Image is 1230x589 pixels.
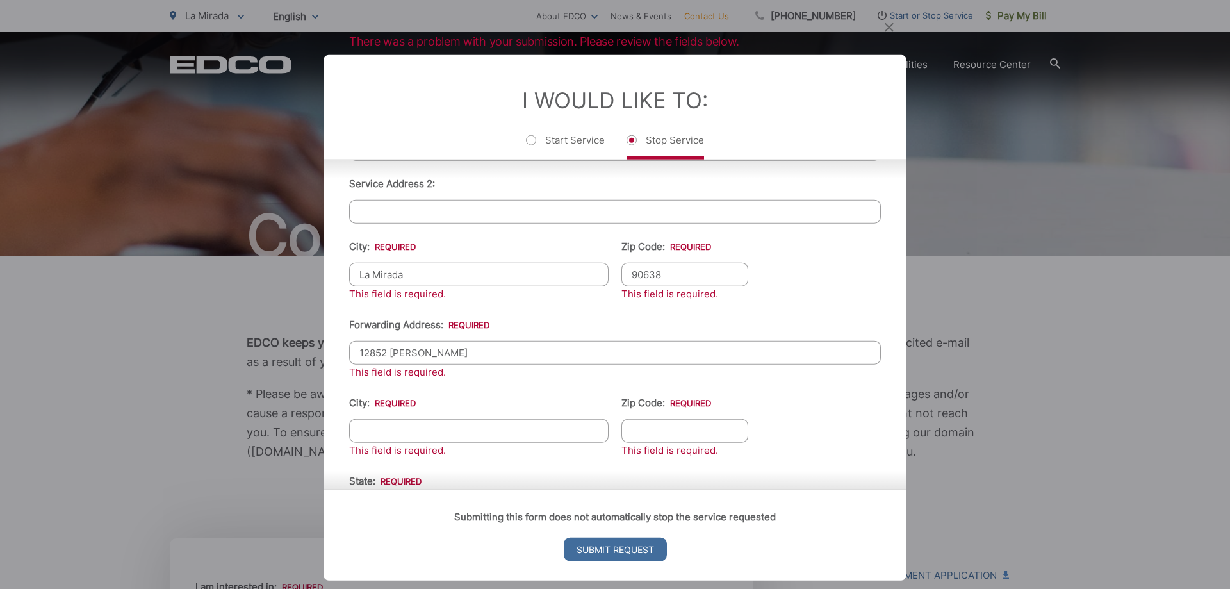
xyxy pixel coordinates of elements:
label: I Would Like To: [522,87,708,113]
input: Submit Request [564,538,667,561]
label: Service Address 2: [349,178,435,189]
label: Zip Code: [621,240,711,252]
div: This field is required. [621,442,748,458]
div: This field is required. [621,286,748,301]
label: Forwarding Address: [349,319,489,330]
label: Zip Code: [621,397,711,408]
strong: Submitting this form does not automatically stop the service requested [454,511,776,523]
div: This field is required. [349,442,609,458]
label: Start Service [526,133,605,159]
label: Stop Service [627,133,704,159]
h2: There was a problem with your submission. Please review the fields below. [324,8,906,54]
div: This field is required. [349,364,881,379]
label: City: [349,240,416,252]
label: City: [349,397,416,408]
div: This field is required. [349,286,609,301]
